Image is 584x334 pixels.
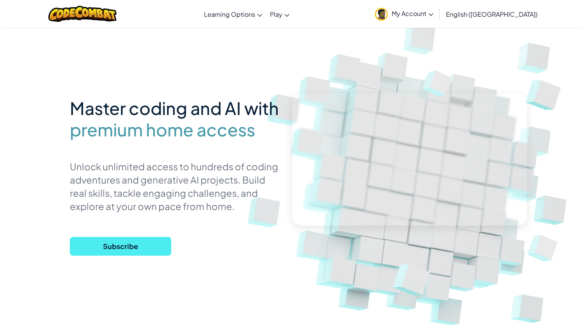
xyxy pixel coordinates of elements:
[70,119,255,140] span: premium home access
[70,237,171,256] button: Subscribe
[48,6,117,22] img: CodeCombat logo
[392,9,433,18] span: My Account
[204,10,255,18] span: Learning Options
[442,4,541,25] a: English ([GEOGRAPHIC_DATA])
[378,242,449,311] img: Overlap cubes
[70,160,280,213] p: Unlock unlimited access to hundreds of coding adventures and generative AI projects. Build real s...
[515,222,573,274] img: Overlap cubes
[270,10,282,18] span: Play
[371,2,437,26] a: My Account
[511,58,579,125] img: Overlap cubes
[200,4,266,25] a: Learning Options
[446,10,538,18] span: English ([GEOGRAPHIC_DATA])
[375,8,388,21] img: avatar
[70,97,279,119] span: Master coding and AI with
[266,4,293,25] a: Play
[411,58,465,107] img: Overlap cubes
